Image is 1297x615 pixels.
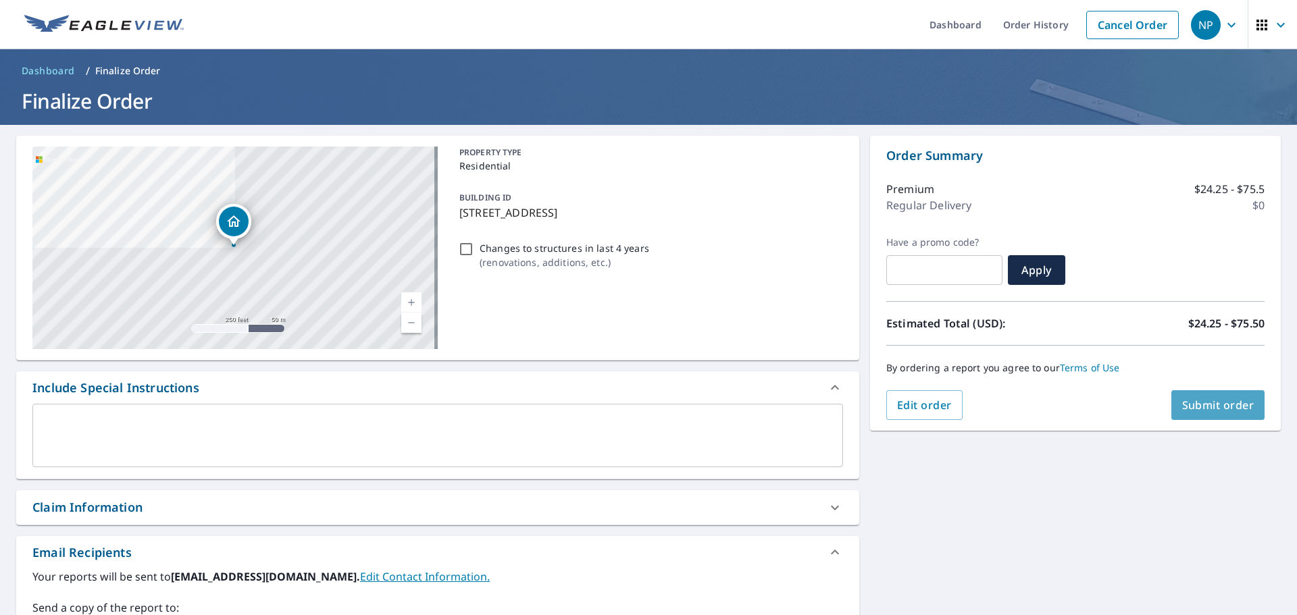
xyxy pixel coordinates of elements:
div: Dropped pin, building 1, Residential property, 2607 Mountain Laurel Pl Reston, VA 20191 [216,204,251,246]
p: BUILDING ID [459,192,511,203]
p: $0 [1252,197,1265,213]
div: Include Special Instructions [32,379,199,397]
label: Your reports will be sent to [32,568,843,585]
h1: Finalize Order [16,87,1281,115]
div: Include Special Instructions [16,371,859,404]
img: EV Logo [24,15,184,35]
div: Email Recipients [16,536,859,568]
p: Order Summary [886,146,1265,165]
a: Current Level 17, Zoom Out [401,313,422,333]
li: / [86,63,90,79]
p: [STREET_ADDRESS] [459,205,838,221]
p: Regular Delivery [886,197,971,213]
a: Cancel Order [1086,11,1179,39]
label: Have a promo code? [886,236,1002,248]
span: Dashboard [22,64,75,78]
p: Changes to structures in last 4 years [480,241,649,255]
nav: breadcrumb [16,60,1281,82]
button: Submit order [1171,390,1265,420]
a: EditContactInfo [360,569,490,584]
p: PROPERTY TYPE [459,146,838,159]
a: Dashboard [16,60,80,82]
div: NP [1191,10,1221,40]
button: Edit order [886,390,963,420]
p: ( renovations, additions, etc. ) [480,255,649,269]
p: Estimated Total (USD): [886,315,1075,331]
p: $24.25 - $75.50 [1188,315,1265,331]
div: Claim Information [16,490,859,525]
p: Finalize Order [95,64,161,78]
span: Apply [1019,263,1054,277]
span: Submit order [1182,398,1254,412]
span: Edit order [897,398,952,412]
p: Premium [886,181,934,197]
p: Residential [459,159,838,173]
div: Email Recipients [32,543,132,562]
b: [EMAIL_ADDRESS][DOMAIN_NAME]. [171,569,360,584]
button: Apply [1008,255,1065,285]
div: Claim Information [32,498,143,516]
p: By ordering a report you agree to our [886,362,1265,374]
a: Terms of Use [1060,361,1120,374]
p: $24.25 - $75.5 [1194,181,1265,197]
a: Current Level 17, Zoom In [401,292,422,313]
